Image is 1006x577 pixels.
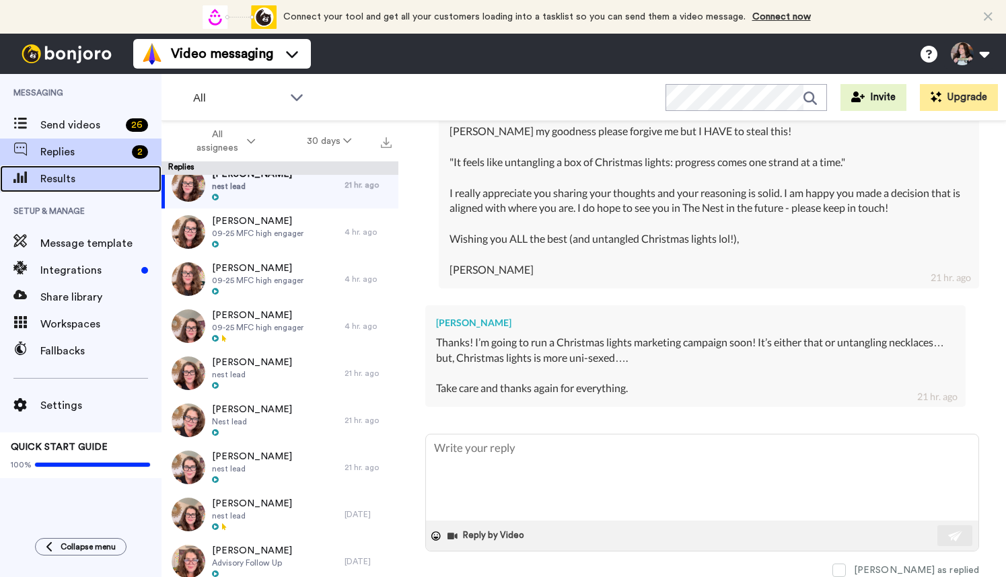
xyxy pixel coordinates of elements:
[161,397,398,444] a: [PERSON_NAME]Nest lead21 hr. ago
[436,335,955,396] div: Thanks! I’m going to run a Christmas lights marketing campaign soon! It’s either that or untangli...
[345,462,392,473] div: 21 hr. ago
[40,289,161,305] span: Share library
[161,444,398,491] a: [PERSON_NAME]nest lead21 hr. ago
[161,303,398,350] a: [PERSON_NAME]09-25 MFC high engager4 hr. ago
[752,12,811,22] a: Connect now
[16,44,117,63] img: bj-logo-header-white.svg
[948,531,963,541] img: send-white.svg
[141,43,163,65] img: vm-color.svg
[212,262,303,275] span: [PERSON_NAME]
[212,322,303,333] span: 09-25 MFC high engager
[446,526,528,546] button: Reply by Video
[345,227,392,237] div: 4 hr. ago
[212,181,292,192] span: nest lead
[212,557,292,568] span: Advisory Follow Up
[345,321,392,332] div: 4 hr. ago
[35,538,127,555] button: Collapse menu
[161,350,398,397] a: [PERSON_NAME]nest lead21 hr. ago
[212,544,292,557] span: [PERSON_NAME]
[212,403,292,416] span: [PERSON_NAME]
[161,256,398,303] a: [PERSON_NAME]09-25 MFC high engager4 hr. ago
[193,90,283,106] span: All
[345,556,392,567] div: [DATE]
[126,118,148,132] div: 26
[212,309,303,322] span: [PERSON_NAME]
[345,368,392,379] div: 21 hr. ago
[920,84,998,111] button: Upgrade
[854,564,979,577] div: [PERSON_NAME] as replied
[172,403,205,437] img: d77d470c-96de-47fd-aa63-c43fa2e5c11b-thumb.jpg
[172,498,205,531] img: 3f794da3-2744-4380-a308-7636fa246002-thumb.jpg
[212,275,303,286] span: 09-25 MFC high engager
[40,235,161,252] span: Message template
[345,415,392,426] div: 21 hr. ago
[61,541,116,552] span: Collapse menu
[212,497,292,510] span: [PERSON_NAME]
[212,369,292,380] span: nest lead
[190,128,244,155] span: All assignees
[212,450,292,463] span: [PERSON_NAME]
[164,122,281,160] button: All assignees
[450,124,968,277] div: [PERSON_NAME] my goodness please forgive me but I HAVE to steal this! "It feels like untangling a...
[283,12,746,22] span: Connect your tool and get all your customers loading into a tasklist so you can send them a video...
[212,463,292,474] span: nest lead
[172,309,205,343] img: 3477c3f3-93d0-4f20-8051-86e070165d2f-thumb.jpg
[840,84,906,111] button: Invite
[345,180,392,190] div: 21 hr. ago
[40,397,161,414] span: Settings
[171,44,273,63] span: Video messaging
[161,491,398,538] a: [PERSON_NAME]nest lead[DATE]
[377,131,396,151] button: Export all results that match these filters now.
[40,343,161,359] span: Fallbacks
[40,262,136,278] span: Integrations
[203,5,277,29] div: animation
[40,316,161,332] span: Workspaces
[212,356,292,369] span: [PERSON_NAME]
[172,356,205,390] img: a33b5f0e-32f2-4a7c-9b18-7d1dc0deab4c-thumb.jpg
[917,390,958,403] div: 21 hr. ago
[212,228,303,239] span: 09-25 MFC high engager
[11,443,108,452] span: QUICK START GUIDE
[40,117,120,133] span: Send videos
[172,262,205,296] img: ac21d3c5-0c85-440f-b57d-aa0f4fb80b75-thumb.jpg
[281,129,378,153] button: 30 days
[212,215,303,228] span: [PERSON_NAME]
[161,208,398,256] a: [PERSON_NAME]09-25 MFC high engager4 hr. ago
[381,137,392,148] img: export.svg
[172,215,205,249] img: 3a62acb2-1f4d-486f-a1cf-f9e49ad79806-thumb.jpg
[172,451,205,484] img: e0ebea2c-7a55-4b97-9e9d-7d935abbe020-thumb.jpg
[172,168,205,202] img: 2cae8f42-1f3f-4e11-be06-307fcf1114b9-thumb.jpg
[212,416,292,427] span: Nest lead
[161,161,398,208] a: [PERSON_NAME]nest lead21 hr. ago
[931,271,971,284] div: 21 hr. ago
[212,510,292,521] span: nest lead
[161,161,398,175] div: Replies
[40,171,161,187] span: Results
[132,145,148,159] div: 2
[40,144,127,160] span: Replies
[11,459,32,470] span: 100%
[436,316,955,330] div: [PERSON_NAME]
[345,509,392,520] div: [DATE]
[345,274,392,284] div: 4 hr. ago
